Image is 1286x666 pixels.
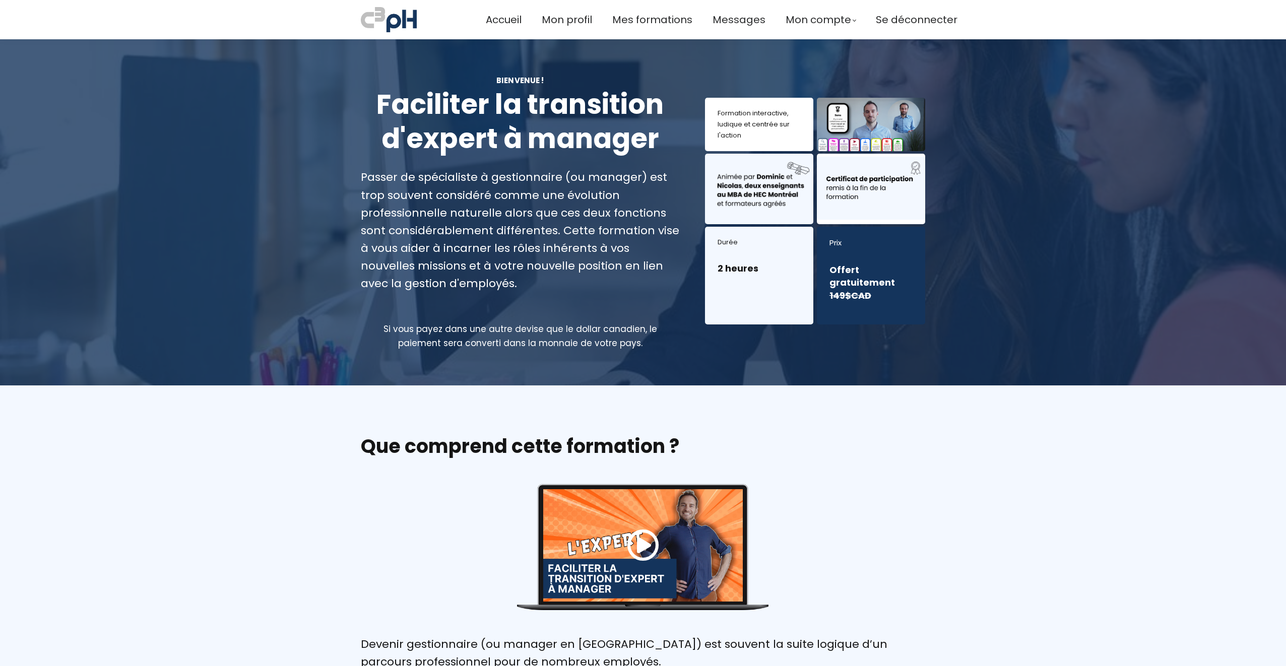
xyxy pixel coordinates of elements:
h3: Offert gratuitement [829,263,913,302]
div: Passer de spécialiste à gestionnaire (ou manager) est trop souvent considéré comme une évolution ... [361,168,680,292]
s: 149$CAD [829,289,871,302]
span: Mon compte [786,12,851,28]
h1: Faciliter la transition d'expert à manager [361,88,680,156]
a: Accueil [486,12,522,28]
a: Mon profil [542,12,592,28]
h3: 2 heures [718,262,801,275]
a: Mes formations [612,12,692,28]
div: Formation interactive, ludique et centrée sur l'action [718,108,801,141]
div: Prix [829,237,913,249]
h2: Que comprend cette formation ? [361,433,925,459]
a: Se déconnecter [876,12,957,28]
img: a70bc7685e0efc0bd0b04b3506828469.jpeg [361,5,417,34]
div: Si vous payez dans une autre devise que le dollar canadien, le paiement sera converti dans la mon... [361,322,680,350]
a: Messages [713,12,765,28]
div: BIENVENUE ! [361,75,680,86]
div: Durée [718,237,801,248]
